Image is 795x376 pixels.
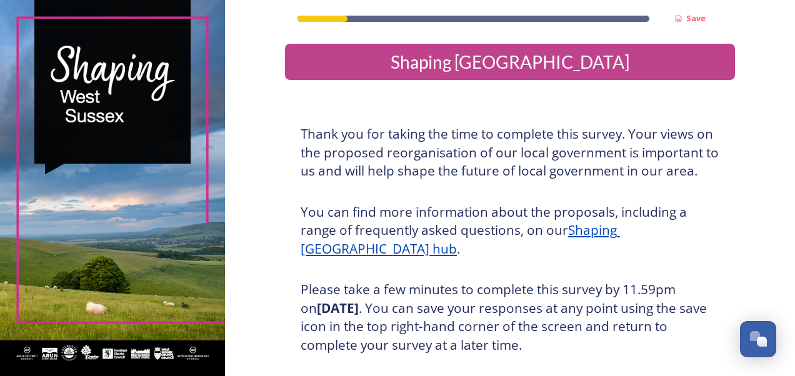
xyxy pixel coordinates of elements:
a: Shaping [GEOGRAPHIC_DATA] hub [301,221,620,257]
h3: You can find more information about the proposals, including a range of frequently asked question... [301,203,719,259]
h3: Please take a few minutes to complete this survey by 11.59pm on . You can save your responses at ... [301,280,719,354]
div: Shaping [GEOGRAPHIC_DATA] [290,49,730,75]
strong: Save [686,12,706,24]
h3: Thank you for taking the time to complete this survey. Your views on the proposed reorganisation ... [301,125,719,181]
strong: [DATE] [317,299,359,317]
button: Open Chat [740,321,776,357]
